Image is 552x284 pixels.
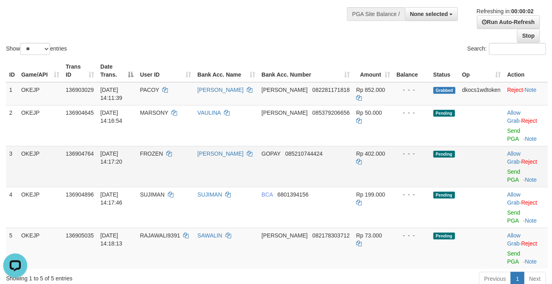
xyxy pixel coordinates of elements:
[397,191,427,199] div: - - -
[353,59,393,82] th: Amount: activate to sort column ascending
[20,43,50,55] select: Showentries
[140,150,163,157] span: FROZEN
[507,110,520,124] a: Allow Grab
[459,82,504,105] td: dkocs1wdtoken
[410,11,448,17] span: None selected
[507,250,520,265] a: Send PGA
[459,59,504,82] th: Op: activate to sort column ascending
[6,271,224,282] div: Showing 1 to 5 of 5 entries
[312,87,350,93] span: Copy 082281171818 to clipboard
[433,233,455,239] span: Pending
[477,8,534,14] span: Refreshing in:
[262,110,308,116] span: [PERSON_NAME]
[6,82,18,105] td: 1
[97,59,137,82] th: Date Trans.: activate to sort column descending
[140,232,180,239] span: RAJAWALI9391
[312,110,350,116] span: Copy 085379206656 to clipboard
[262,150,280,157] span: GOPAY
[507,209,520,224] a: Send PGA
[433,87,456,94] span: Grabbed
[6,59,18,82] th: ID
[285,150,322,157] span: Copy 085210744424 to clipboard
[433,110,455,117] span: Pending
[507,232,521,247] span: ·
[507,191,521,206] span: ·
[504,82,548,105] td: ·
[66,232,94,239] span: 136905035
[356,87,385,93] span: Rp 852.000
[6,43,67,55] label: Show entries
[521,158,537,165] a: Reject
[525,87,537,93] a: Note
[262,232,308,239] span: [PERSON_NAME]
[262,87,308,93] span: [PERSON_NAME]
[66,110,94,116] span: 136904645
[101,110,123,124] span: [DATE] 14:16:54
[18,228,62,269] td: OKEJP
[140,191,165,198] span: SUJIMAN
[525,176,537,183] a: Note
[101,150,123,165] span: [DATE] 14:17:20
[397,231,427,239] div: - - -
[504,59,548,82] th: Action
[504,105,548,146] td: ·
[6,187,18,228] td: 4
[278,191,309,198] span: Copy 6801394156 to clipboard
[477,15,540,29] a: Run Auto-Refresh
[356,191,385,198] span: Rp 199.000
[507,168,520,183] a: Send PGA
[140,87,159,93] span: PACOY
[197,232,222,239] a: SAWALIN
[62,59,97,82] th: Trans ID: activate to sort column ascending
[504,228,548,269] td: ·
[140,110,169,116] span: MARSONY
[262,191,273,198] span: BCA
[507,150,520,165] a: Allow Grab
[504,187,548,228] td: ·
[521,240,537,247] a: Reject
[101,87,123,101] span: [DATE] 14:11:39
[194,59,258,82] th: Bank Acc. Name: activate to sort column ascending
[197,110,221,116] a: VAULINA
[504,146,548,187] td: ·
[525,217,537,224] a: Note
[521,118,537,124] a: Reject
[66,87,94,93] span: 136903029
[433,151,455,158] span: Pending
[6,146,18,187] td: 3
[18,187,62,228] td: OKEJP
[405,7,458,21] button: None selected
[356,232,382,239] span: Rp 73.000
[511,8,534,14] strong: 00:00:02
[397,86,427,94] div: - - -
[101,191,123,206] span: [DATE] 14:17:46
[525,258,537,265] a: Note
[3,3,27,27] button: Open LiveChat chat widget
[66,191,94,198] span: 136904896
[18,59,62,82] th: Game/API: activate to sort column ascending
[137,59,195,82] th: User ID: activate to sort column ascending
[101,232,123,247] span: [DATE] 14:18:13
[347,7,405,21] div: PGA Site Balance /
[258,59,353,82] th: Bank Acc. Number: activate to sort column ascending
[467,43,546,55] label: Search:
[397,109,427,117] div: - - -
[507,191,520,206] a: Allow Grab
[18,82,62,105] td: OKEJP
[356,150,385,157] span: Rp 402.000
[393,59,430,82] th: Balance
[66,150,94,157] span: 136904764
[525,136,537,142] a: Note
[517,29,540,43] a: Stop
[6,105,18,146] td: 2
[356,110,382,116] span: Rp 50.000
[489,43,546,55] input: Search:
[430,59,459,82] th: Status
[18,146,62,187] td: OKEJP
[521,199,537,206] a: Reject
[18,105,62,146] td: OKEJP
[507,110,521,124] span: ·
[197,150,244,157] a: [PERSON_NAME]
[433,192,455,199] span: Pending
[197,87,244,93] a: [PERSON_NAME]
